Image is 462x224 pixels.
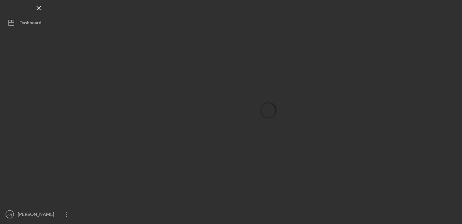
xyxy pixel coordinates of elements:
div: [PERSON_NAME] [16,208,58,222]
text: AH [7,213,12,216]
button: AH[PERSON_NAME] [3,208,74,221]
div: Dashboard [19,16,41,31]
button: Dashboard [3,16,74,29]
